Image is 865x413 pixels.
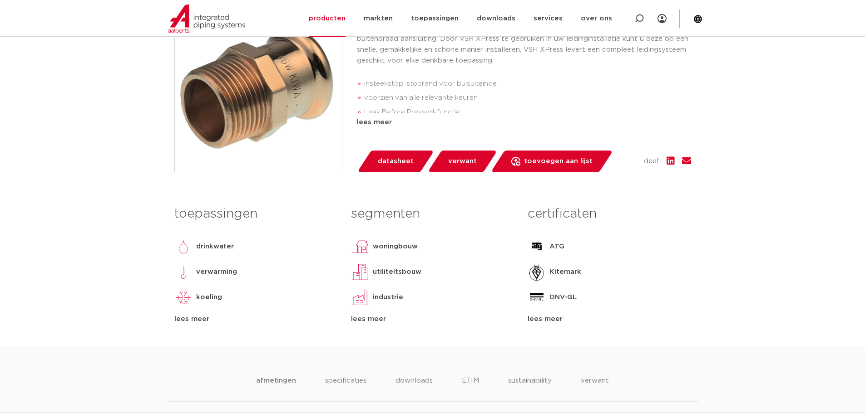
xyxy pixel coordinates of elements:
[357,151,434,172] a: datasheet
[174,314,337,325] div: lees meer
[175,5,342,172] img: Product Image for VSH XPress Koper overgang FM 15xR1/2"
[528,263,546,281] img: Kitemark
[528,314,691,325] div: lees meer
[351,205,514,223] h3: segmenten
[351,314,514,325] div: lees meer
[364,77,691,91] li: insteekstop: stoprand voor buisuiteinde
[373,241,418,252] p: woningbouw
[256,375,296,401] li: afmetingen
[174,288,193,306] img: koeling
[196,292,222,303] p: koeling
[373,267,421,277] p: utiliteitsbouw
[528,205,691,223] h3: certificaten
[549,292,577,303] p: DNV-GL
[357,117,691,128] div: lees meer
[373,292,403,303] p: industrie
[196,267,237,277] p: verwarming
[174,263,193,281] img: verwarming
[196,241,234,252] p: drinkwater
[325,375,366,401] li: specificaties
[395,375,433,401] li: downloads
[364,91,691,105] li: voorzien van alle relevante keuren
[644,156,659,167] span: deel:
[581,375,609,401] li: verwant
[448,154,477,169] span: verwant
[549,241,564,252] p: ATG
[351,288,369,306] img: industrie
[174,205,337,223] h3: toepassingen
[351,263,369,281] img: utiliteitsbouw
[174,238,193,256] img: drinkwater
[427,151,497,172] a: verwant
[462,375,479,401] li: ETIM
[528,288,546,306] img: DNV-GL
[378,154,414,169] span: datasheet
[524,154,593,169] span: toevoegen aan lijst
[549,267,581,277] p: Kitemark
[528,238,546,256] img: ATG
[364,105,691,120] li: Leak Before Pressed-functie
[351,238,369,256] img: woningbouw
[357,23,691,66] p: De VSH XPress 6243G is een rechte overgangskoppeling van brons met een pers en een buitendraad aa...
[508,375,552,401] li: sustainability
